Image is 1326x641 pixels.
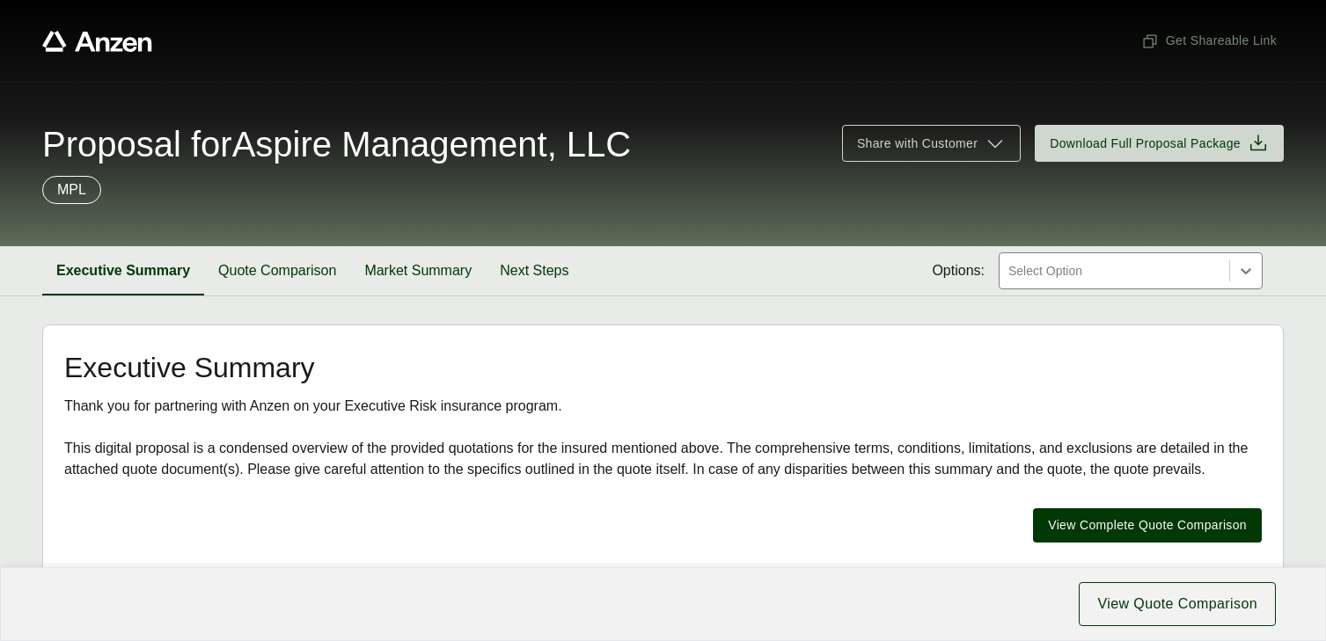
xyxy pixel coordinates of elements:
[842,125,1021,162] button: Share with Customer
[42,127,631,162] span: Proposal for Aspire Management, LLC
[1097,594,1257,615] span: View Quote Comparison
[486,246,582,295] button: Next Steps
[1033,508,1262,543] button: View Complete Quote Comparison
[932,260,985,281] span: Options:
[1134,25,1284,57] button: Get Shareable Link
[1048,516,1247,535] span: View Complete Quote Comparison
[350,246,486,295] button: Market Summary
[857,135,978,153] span: Share with Customer
[1035,125,1284,162] button: Download Full Proposal Package
[1050,135,1241,153] span: Download Full Proposal Package
[57,179,86,200] p: MPL
[64,353,1262,382] h2: Executive Summary
[1079,582,1276,626] button: View Quote Comparison
[204,246,350,295] button: Quote Comparison
[42,31,152,52] a: Anzen website
[64,396,1262,480] div: Thank you for partnering with Anzen on your Executive Risk insurance program. This digital propos...
[42,246,204,295] button: Executive Summary
[1141,32,1277,50] span: Get Shareable Link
